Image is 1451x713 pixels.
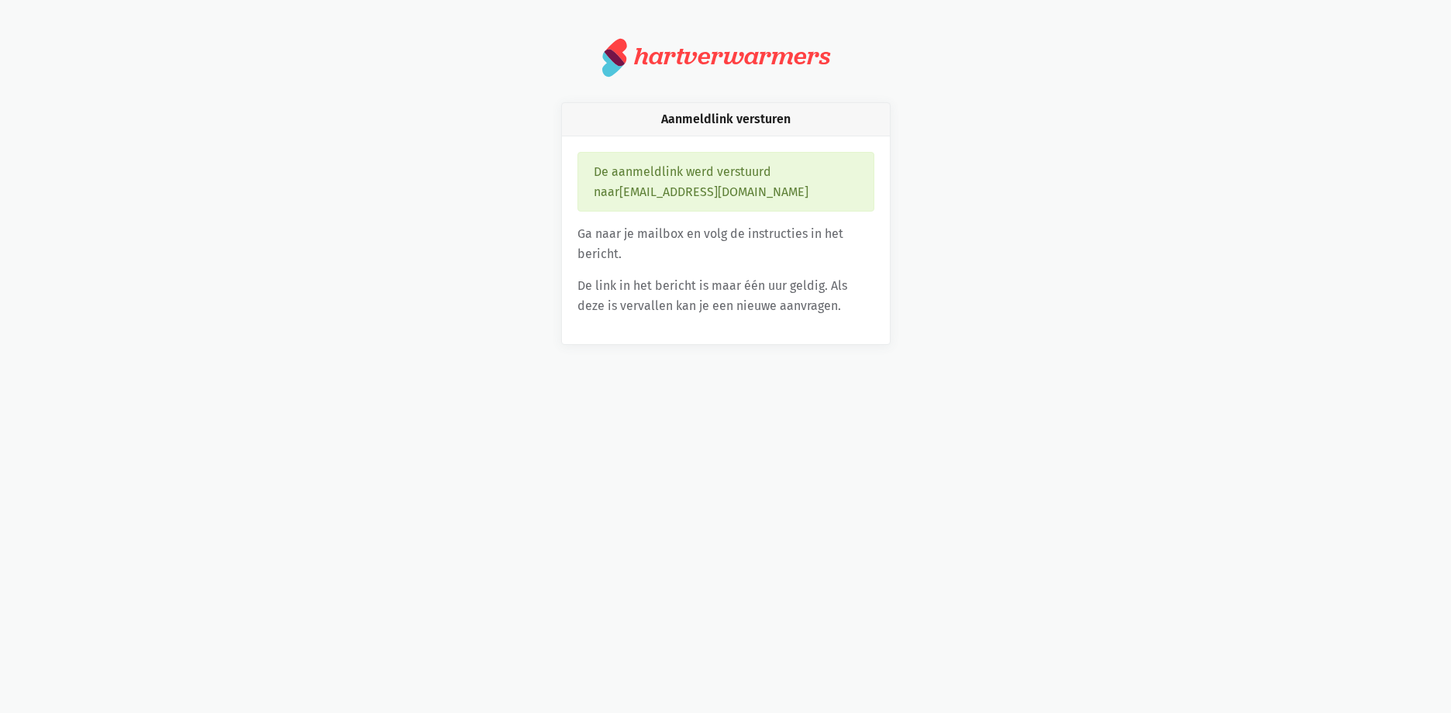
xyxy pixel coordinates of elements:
div: hartverwarmers [634,42,830,71]
p: Ga naar je mailbox en volg de instructies in het bericht. [577,224,874,263]
div: Aanmeldlink versturen [562,103,890,136]
a: hartverwarmers [602,37,849,77]
div: De aanmeldlink werd verstuurd naar [EMAIL_ADDRESS][DOMAIN_NAME] [577,152,874,212]
p: De link in het bericht is maar één uur geldig. Als deze is vervallen kan je een nieuwe aanvragen. [577,276,874,315]
img: logo.svg [602,37,628,77]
